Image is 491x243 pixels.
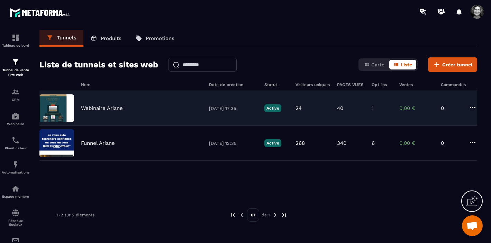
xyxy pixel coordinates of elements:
img: automations [11,160,20,169]
a: automationsautomationsEspace membre [2,179,29,204]
p: 0 [441,140,462,146]
p: Tunnel de vente Site web [2,68,29,77]
p: [DATE] 17:35 [209,106,257,111]
img: automations [11,185,20,193]
img: logo [10,6,72,19]
p: Webinaire Ariane [81,105,123,111]
img: social-network [11,209,20,217]
p: 40 [337,105,343,111]
p: Active [264,104,281,112]
button: Créer tunnel [428,57,477,72]
p: Webinaire [2,122,29,126]
a: Promotions [128,30,181,47]
a: formationformationTableau de bord [2,28,29,53]
img: prev [238,212,245,218]
p: 0,00 € [399,140,434,146]
p: 01 [247,208,259,222]
p: Active [264,139,281,147]
a: automationsautomationsAutomatisations [2,155,29,179]
p: 1-2 sur 2 éléments [57,213,94,217]
p: Tunnels [57,35,76,41]
h2: Liste de tunnels et sites web [39,58,158,72]
a: automationsautomationsWebinaire [2,107,29,131]
p: Planificateur [2,146,29,150]
span: Liste [401,62,412,67]
p: 0,00 € [399,105,434,111]
a: social-networksocial-networkRéseaux Sociaux [2,204,29,232]
img: next [272,212,279,218]
p: 0 [441,105,462,111]
a: Produits [83,30,128,47]
img: image [39,94,74,122]
p: CRM [2,98,29,102]
p: [DATE] 12:35 [209,141,257,146]
p: Réseaux Sociaux [2,219,29,226]
h6: Date de création [209,82,257,87]
img: automations [11,112,20,120]
img: formation [11,34,20,42]
p: 24 [295,105,302,111]
a: schedulerschedulerPlanificateur [2,131,29,155]
img: image [39,129,74,157]
h6: Nom [81,82,202,87]
button: Liste [389,60,416,69]
a: formationformationCRM [2,83,29,107]
p: 6 [372,140,375,146]
p: de 1 [262,212,270,218]
a: Tunnels [39,30,83,47]
p: Espace membre [2,195,29,198]
img: next [281,212,287,218]
h6: Ventes [399,82,434,87]
img: scheduler [11,136,20,144]
p: Tableau de bord [2,44,29,47]
img: prev [230,212,236,218]
a: formationformationTunnel de vente Site web [2,53,29,83]
h6: Statut [264,82,289,87]
img: formation [11,58,20,66]
p: Funnel Ariane [81,140,115,146]
img: formation [11,88,20,96]
div: Ouvrir le chat [462,215,483,236]
h6: Commandes [441,82,466,87]
button: Carte [360,60,389,69]
p: Promotions [146,35,174,41]
span: Carte [371,62,384,67]
h6: PAGES VUES [337,82,365,87]
span: Créer tunnel [442,61,473,68]
p: Automatisations [2,170,29,174]
p: 1 [372,105,374,111]
h6: Opt-ins [372,82,392,87]
h6: Visiteurs uniques [295,82,330,87]
p: Produits [101,35,121,41]
p: 268 [295,140,305,146]
p: 340 [337,140,346,146]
